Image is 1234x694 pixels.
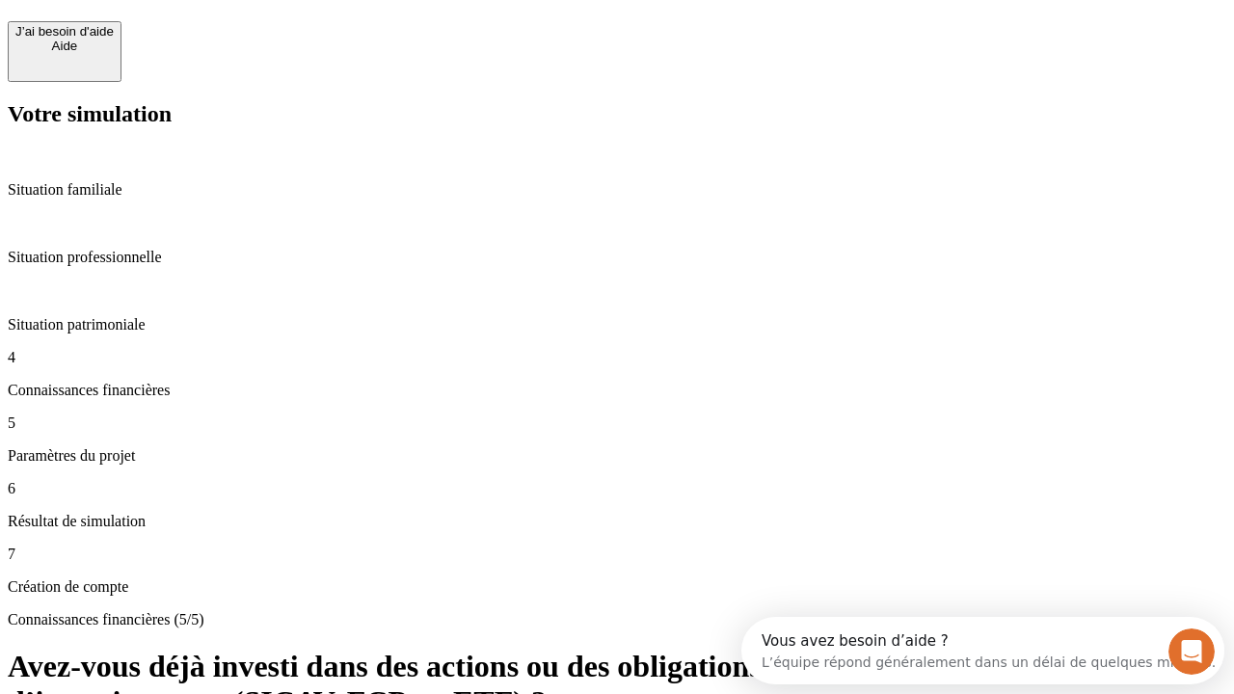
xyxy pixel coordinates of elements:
p: Situation professionnelle [8,249,1226,266]
div: Aide [15,39,114,53]
p: Connaissances financières (5/5) [8,611,1226,628]
p: Paramètres du projet [8,447,1226,465]
iframe: Intercom live chat discovery launcher [741,617,1224,684]
div: J’ai besoin d'aide [15,24,114,39]
p: 5 [8,414,1226,432]
button: J’ai besoin d'aideAide [8,21,121,82]
iframe: Intercom live chat [1168,628,1215,675]
div: L’équipe répond généralement dans un délai de quelques minutes. [20,32,474,52]
h2: Votre simulation [8,101,1226,127]
p: Création de compte [8,578,1226,596]
p: 6 [8,480,1226,497]
div: Ouvrir le Messenger Intercom [8,8,531,61]
p: 4 [8,349,1226,366]
p: Situation familiale [8,181,1226,199]
p: Résultat de simulation [8,513,1226,530]
div: Vous avez besoin d’aide ? [20,16,474,32]
p: Connaissances financières [8,382,1226,399]
p: Situation patrimoniale [8,316,1226,334]
p: 7 [8,546,1226,563]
